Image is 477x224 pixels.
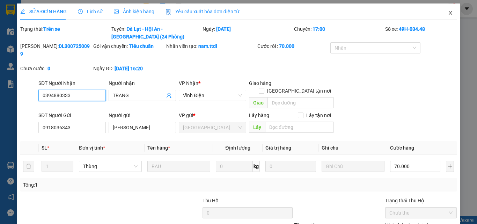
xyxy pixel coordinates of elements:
span: VP Nhận [179,80,198,86]
span: Ảnh kiện hàng [114,9,154,14]
span: Lấy hàng [249,113,269,118]
div: 0906425667 [82,30,153,40]
span: clock-circle [78,9,83,14]
div: Chưa cước : [20,65,92,72]
div: Chuyến: [293,25,384,41]
span: Giá trị hàng [265,145,291,151]
input: Ghi Chú [322,161,384,172]
button: Close [441,3,460,23]
div: NGÂN [82,22,153,30]
span: Gửi: [6,6,17,13]
span: SL [42,145,47,151]
span: Giao hàng [249,80,271,86]
span: Nhận: [82,6,98,13]
span: close [448,10,453,16]
div: [PERSON_NAME]: [20,42,92,58]
b: 49H-034.48 [399,26,425,32]
b: Trên xe [43,26,60,32]
b: Tiêu chuẩn [129,43,154,49]
span: [GEOGRAPHIC_DATA] tận nơi [264,87,334,95]
div: 210.000 [5,44,78,52]
div: VP gửi [179,111,246,119]
span: Lấy [249,122,265,133]
div: 02633834041 [6,30,77,40]
span: Vĩnh Điện [183,90,242,101]
span: Tên hàng [147,145,170,151]
div: SĐT Người Nhận [38,79,106,87]
b: [DATE] [216,26,231,32]
span: user-add [166,93,172,98]
div: Ngày: [202,25,293,41]
div: Nhân viên tạo: [166,42,256,50]
span: picture [114,9,119,14]
span: Lịch sử [78,9,103,14]
div: Người gửi [109,111,176,119]
div: [GEOGRAPHIC_DATA] [82,6,153,22]
b: Đà Lạt - Hội An - [GEOGRAPHIC_DATA] (24 Phòng) [111,26,184,39]
span: Đơn vị tính [79,145,105,151]
b: 17:00 [313,26,325,32]
span: Định lượng [225,145,250,151]
input: VD: Bàn, Ghế [147,161,210,172]
button: delete [23,161,34,172]
span: edit [20,9,25,14]
div: Trạng thái Thu Hộ [385,197,457,204]
span: SỬA ĐƠN HÀNG [20,9,67,14]
div: ĐÀ LẠT GAP [6,22,77,30]
span: Giao [249,97,267,108]
input: Dọc đường [267,97,334,108]
div: Tổng: 1 [23,181,185,189]
span: Thùng [83,161,138,172]
input: 0 [265,161,316,172]
span: kg [253,161,260,172]
span: Thu Hộ [203,198,219,203]
span: Chưa thu [389,208,453,218]
button: plus [446,161,454,172]
img: icon [166,9,171,15]
span: Cước hàng [390,145,414,151]
input: Dọc đường [265,122,334,133]
span: CR : [5,45,16,52]
div: Gói vận chuyển: [93,42,165,50]
b: nam.ttdl [198,43,217,49]
b: 0 [47,66,50,71]
div: Tuyến: [111,25,202,41]
b: [DATE] 16:20 [115,66,143,71]
div: [GEOGRAPHIC_DATA] [6,6,77,22]
div: Trạng thái: [20,25,111,41]
div: Người nhận [109,79,176,87]
div: SĐT Người Gửi [38,111,106,119]
div: Số xe: [384,25,457,41]
b: 70.000 [279,43,294,49]
span: Yêu cầu xuất hóa đơn điện tử [166,9,239,14]
th: Ghi chú [319,141,387,155]
div: Ngày GD: [93,65,165,72]
span: Lấy tận nơi [303,111,334,119]
div: Cước rồi : [257,42,329,50]
span: Đà Lạt [183,122,242,133]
